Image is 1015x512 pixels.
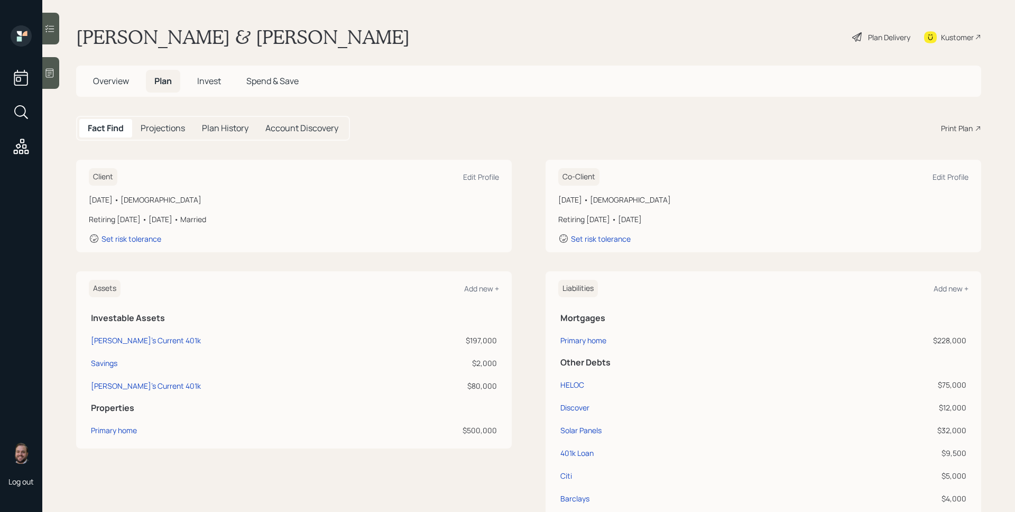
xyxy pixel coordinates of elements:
div: Edit Profile [463,172,499,182]
div: Edit Profile [933,172,968,182]
div: Solar Panels [560,425,602,436]
h5: Fact Find [88,123,124,133]
div: $75,000 [862,379,966,390]
div: $80,000 [398,380,497,391]
h6: Liabilities [558,280,598,297]
h5: Properties [91,403,497,413]
div: Log out [8,477,34,487]
div: Add new + [464,284,499,294]
div: [DATE] • [DEMOGRAPHIC_DATA] [558,194,968,205]
div: Set risk tolerance [101,234,161,244]
div: $32,000 [862,425,966,436]
div: Primary home [560,335,606,346]
span: Invest [197,75,221,87]
div: [PERSON_NAME]'s Current 401k [91,335,201,346]
div: Barclays [560,493,589,504]
div: Plan Delivery [868,32,910,43]
div: [PERSON_NAME]'s Current 401k [91,380,201,391]
div: Print Plan [941,123,973,134]
div: $12,000 [862,402,966,413]
h6: Assets [89,280,121,297]
h5: Account Discovery [265,123,338,133]
div: $228,000 [862,335,966,346]
div: Discover [560,402,589,413]
h5: Mortgages [560,313,966,323]
div: [DATE] • [DEMOGRAPHIC_DATA] [89,194,499,205]
div: $5,000 [862,470,966,481]
h1: [PERSON_NAME] & [PERSON_NAME] [76,25,410,49]
div: Set risk tolerance [571,234,631,244]
h5: Plan History [202,123,248,133]
div: Savings [91,358,117,369]
div: Retiring [DATE] • [DATE] [558,214,968,225]
img: james-distasi-headshot.png [11,443,32,464]
div: Kustomer [941,32,974,43]
div: Add new + [934,284,968,294]
span: Spend & Save [246,75,299,87]
div: 401k Loan [560,447,594,459]
h5: Other Debts [560,358,966,368]
span: Overview [93,75,129,87]
div: $197,000 [398,335,497,346]
div: HELOC [560,379,584,390]
div: $500,000 [398,425,497,436]
span: Plan [154,75,172,87]
div: $4,000 [862,493,966,504]
div: $2,000 [398,358,497,369]
div: $9,500 [862,447,966,459]
div: Citi [560,470,572,481]
h5: Investable Assets [91,313,497,323]
h5: Projections [141,123,185,133]
div: Retiring [DATE] • [DATE] • Married [89,214,499,225]
h6: Co-Client [558,168,599,186]
h6: Client [89,168,117,186]
div: Primary home [91,425,137,436]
